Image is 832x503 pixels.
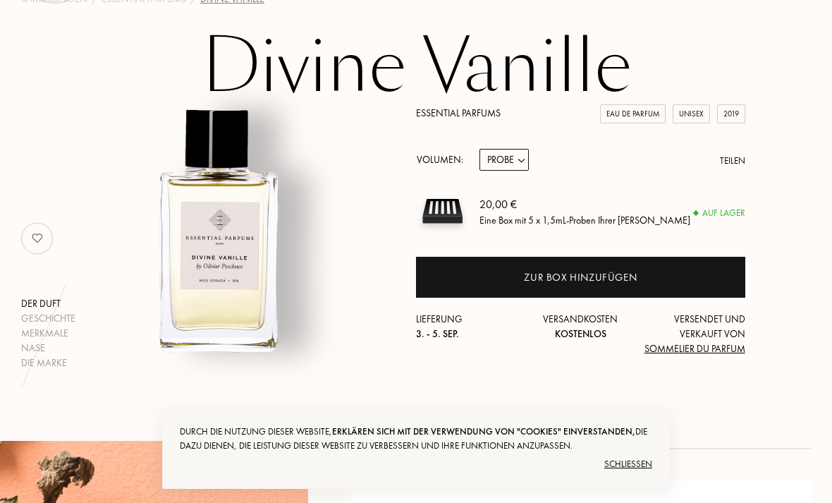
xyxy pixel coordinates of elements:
[180,425,652,453] div: Durch die Nutzung dieser Website, die dazu dienen, die Leistung dieser Website zu verbessern und ...
[694,206,745,220] div: Auf Lager
[673,104,710,123] div: Unisex
[644,342,745,355] span: Sommelier du Parfum
[80,92,358,370] img: Divine Vanille Essential Parfums
[21,326,75,341] div: Merkmale
[416,312,526,341] div: Lieferung
[416,327,459,340] span: 3. - 5. Sep.
[479,212,690,227] div: Eine Box mit 5 x 1,5mL-Proben Ihrer [PERSON_NAME]
[332,425,635,437] span: erklären sich mit der Verwendung von "Cookies" einverstanden,
[21,356,75,370] div: Die Marke
[717,104,745,123] div: 2019
[23,224,51,253] img: no_like_p.png
[21,341,75,356] div: Nase
[526,312,636,341] div: Versandkosten
[180,453,652,475] div: Schließen
[479,195,690,212] div: 20,00 €
[416,149,471,171] div: Volumen:
[21,296,75,311] div: Der Duft
[416,107,501,119] a: Essential Parfums
[720,154,745,168] div: Teilen
[635,312,745,356] div: Versendet und verkauft von
[600,104,666,123] div: Eau de Parfum
[524,269,637,286] div: Zur Box hinzufügen
[416,185,469,238] img: sample box
[21,311,75,326] div: Geschichte
[63,28,769,106] h1: Divine Vanille
[555,327,606,340] span: Kostenlos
